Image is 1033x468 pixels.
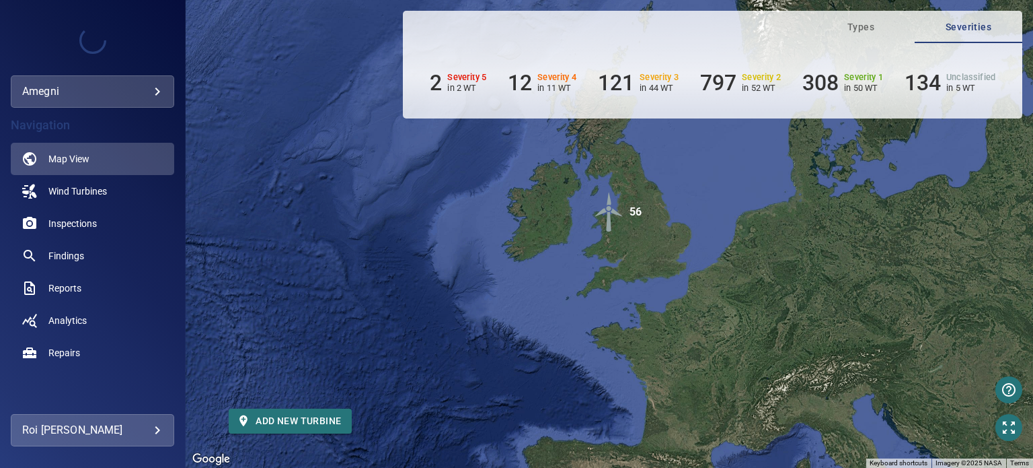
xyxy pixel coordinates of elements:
[48,249,84,263] span: Findings
[11,240,174,272] a: findings noActive
[189,450,233,468] a: Open this area in Google Maps (opens a new window)
[537,73,576,82] h6: Severity 4
[11,75,174,108] div: amegni
[802,70,883,96] li: Severity 1
[905,70,941,96] h6: 134
[11,272,174,304] a: reports noActive
[935,459,1002,467] span: Imagery ©2025 NASA
[11,175,174,207] a: windturbines noActive
[844,73,883,82] h6: Severity 1
[742,83,781,93] p: in 52 WT
[640,83,679,93] p: in 44 WT
[802,70,839,96] h6: 308
[589,192,629,232] img: windFarmIconUnclassified.svg
[430,70,486,96] li: Severity 5
[508,70,532,96] h6: 12
[700,70,781,96] li: Severity 2
[946,83,995,93] p: in 5 WT
[447,73,486,82] h6: Severity 5
[815,19,907,36] span: Types
[239,413,341,430] span: Add new turbine
[923,19,1014,36] span: Severities
[48,217,97,230] span: Inspections
[22,81,163,102] div: amegni
[700,70,736,96] h6: 797
[1010,459,1029,467] a: Terms (opens in new tab)
[629,192,642,232] div: 56
[11,143,174,175] a: map active
[844,83,883,93] p: in 50 WT
[11,304,174,337] a: analytics noActive
[742,73,781,82] h6: Severity 2
[946,73,995,82] h6: Unclassified
[537,83,576,93] p: in 11 WT
[430,70,442,96] h6: 2
[598,70,634,96] h6: 121
[508,70,576,96] li: Severity 4
[640,73,679,82] h6: Severity 3
[870,459,927,468] button: Keyboard shortcuts
[22,420,163,441] div: Roi [PERSON_NAME]
[11,207,174,240] a: inspections noActive
[905,70,995,96] li: Severity Unclassified
[48,152,89,166] span: Map View
[48,314,87,327] span: Analytics
[11,119,174,132] h4: Navigation
[447,83,486,93] p: in 2 WT
[589,192,629,234] gmp-advanced-marker: 56
[229,409,352,434] button: Add new turbine
[11,337,174,369] a: repairs noActive
[48,346,80,360] span: Repairs
[48,281,81,295] span: Reports
[189,450,233,468] img: Google
[598,70,679,96] li: Severity 3
[48,185,107,198] span: Wind Turbines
